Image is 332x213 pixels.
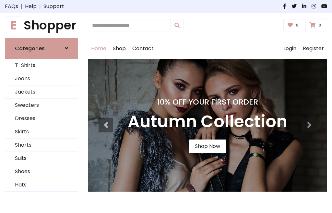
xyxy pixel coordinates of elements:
span: E [5,17,22,34]
a: Register [300,38,327,59]
span: 0 [317,22,323,28]
a: Dresses [5,112,78,125]
h3: Autumn Collection [128,112,287,132]
h1: Shopper [5,18,78,33]
a: Contact [129,38,157,59]
span: 0 [294,22,300,28]
a: Sweaters [5,99,78,112]
a: Shop Now [189,140,226,153]
a: Home [88,38,110,59]
a: Categories [5,38,78,59]
h4: 10% Off Your First Order [128,97,287,106]
a: Suits [5,152,78,165]
a: Jeans [5,72,78,85]
a: 0 [305,19,327,31]
a: T-Shirts [5,59,78,72]
a: Shop [110,38,129,59]
a: Skirts [5,125,78,139]
a: 0 [283,19,304,31]
a: Shoes [5,165,78,178]
span: | [18,3,25,10]
a: Support [43,3,64,10]
span: | [37,3,43,10]
a: Hats [5,178,78,192]
a: FAQs [5,3,18,10]
a: Shorts [5,139,78,152]
a: EShopper [5,18,78,33]
h6: Categories [15,45,45,51]
a: Login [280,38,300,59]
a: Jackets [5,85,78,99]
a: Help [25,3,37,10]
